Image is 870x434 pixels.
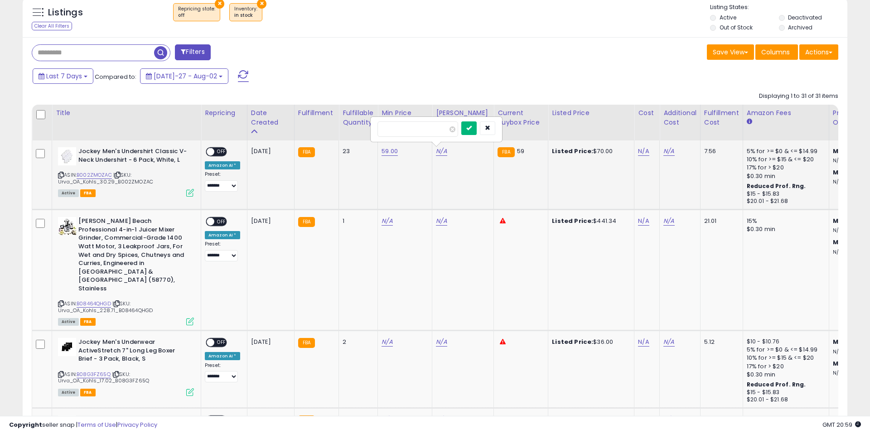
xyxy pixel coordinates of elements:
a: N/A [638,147,649,156]
div: [DATE] [251,147,287,155]
div: 10% for >= $15 & <= $20 [747,155,822,164]
button: Last 7 Days [33,68,93,84]
a: N/A [663,217,674,226]
div: Additional Cost [663,108,696,127]
div: in stock [234,12,257,19]
b: Min: [833,217,846,225]
a: N/A [382,217,392,226]
button: Save View [707,44,754,60]
div: Date Created [251,108,290,127]
a: N/A [638,217,649,226]
div: $0.30 min [747,225,822,233]
div: Repricing [205,108,243,118]
img: 31xS+R73nQL._SL40_.jpg [58,338,76,356]
div: $0.30 min [747,172,822,180]
label: Archived [788,24,812,31]
b: Listed Price: [552,338,593,346]
b: Max: [833,168,849,177]
div: $0.30 min [747,371,822,379]
div: 1 [343,217,371,225]
p: Listing States: [710,3,847,12]
span: All listings currently available for purchase on Amazon [58,189,79,197]
div: [DATE] [251,338,287,346]
a: N/A [663,338,674,347]
span: OFF [214,148,229,156]
span: Last 7 Days [46,72,82,81]
div: Preset: [205,171,240,192]
small: FBA [498,147,514,157]
div: 23 [343,147,371,155]
small: FBA [298,338,315,348]
button: Actions [799,44,838,60]
div: [DATE] [251,217,287,225]
div: Amazon AI * [205,161,240,169]
span: 59 [517,147,524,155]
div: 17% for > $20 [747,362,822,371]
small: Amazon Fees. [747,118,752,126]
img: 31C8Uk-TUOL._SL40_.jpg [58,147,76,165]
a: N/A [638,338,649,347]
div: ASIN: [58,217,194,324]
div: $70.00 [552,147,627,155]
span: [DATE]-27 - Aug-02 [154,72,217,81]
a: B08G3FZ65Q [77,371,111,378]
div: $20.01 - $21.68 [747,396,822,404]
div: ASIN: [58,147,194,196]
a: B002ZMOZAC [77,171,112,179]
span: FBA [80,189,96,197]
div: Fulfillment [298,108,335,118]
div: Cost [638,108,656,118]
div: Preset: [205,362,240,383]
a: N/A [436,147,447,156]
span: All listings currently available for purchase on Amazon [58,389,79,396]
button: [DATE]-27 - Aug-02 [140,68,228,84]
a: Terms of Use [77,420,116,429]
small: FBA [298,147,315,157]
div: Clear All Filters [32,22,72,30]
b: Max: [833,359,849,368]
h5: Listings [48,6,83,19]
div: off [178,12,215,19]
div: 5% for >= $0 & <= $14.99 [747,346,822,354]
div: 5% for >= $0 & <= $14.99 [747,147,822,155]
div: Displaying 1 to 31 of 31 items [759,92,838,101]
div: $15 - $15.83 [747,190,822,198]
div: 17% for > $20 [747,164,822,172]
small: FBA [298,217,315,227]
div: Min Price [382,108,428,118]
b: Min: [833,338,846,346]
button: Columns [755,44,798,60]
a: N/A [436,217,447,226]
a: B08464QHGD [77,300,111,308]
b: Listed Price: [552,147,593,155]
button: Filters [175,44,210,60]
a: N/A [663,147,674,156]
b: Max: [833,238,849,246]
div: Amazon AI * [205,231,240,239]
b: Reduced Prof. Rng. [747,182,806,190]
div: 15% [747,217,822,225]
div: $15 - $15.83 [747,389,822,396]
b: Reduced Prof. Rng. [747,381,806,388]
div: Current Buybox Price [498,108,544,127]
div: seller snap | | [9,421,157,429]
div: ASIN: [58,338,194,395]
div: 21.01 [704,217,736,225]
div: Preset: [205,241,240,261]
span: | SKU: Urva_OA_Kohls_228.71_B08464QHGD [58,300,153,313]
span: 2025-08-10 20:59 GMT [822,420,861,429]
span: Repricing state : [178,5,215,19]
span: Inventory : [234,5,257,19]
div: Amazon Fees [747,108,825,118]
span: Compared to: [95,72,136,81]
div: 10% for >= $15 & <= $20 [747,354,822,362]
div: $36.00 [552,338,627,346]
a: N/A [436,338,447,347]
div: [PERSON_NAME] [436,108,490,118]
span: OFF [214,339,229,347]
div: 2 [343,338,371,346]
span: FBA [80,318,96,326]
b: Min: [833,147,846,155]
div: Title [56,108,197,118]
b: Listed Price: [552,217,593,225]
